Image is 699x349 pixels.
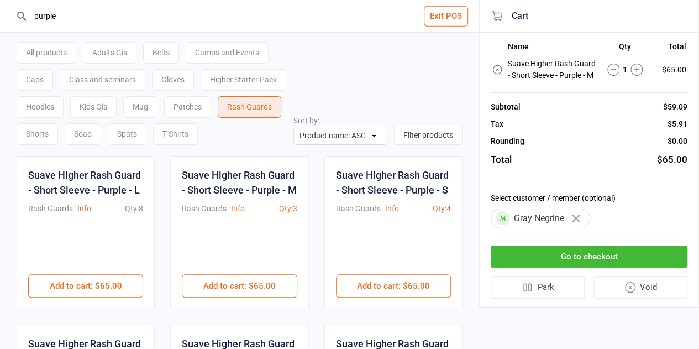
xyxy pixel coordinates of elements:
[336,168,451,197] div: Suave Higher Rash Guard - Short Sleeve - Purple - S
[17,123,58,145] div: Shorts
[491,101,521,113] div: Subtotal
[491,209,590,228] div: Gray Negrine
[654,56,686,83] td: $65.00
[108,123,146,145] div: Spats
[60,69,145,91] div: Class and seminars
[218,96,281,118] div: Rash Guards
[182,274,297,298] button: Add to cart: $65.00
[28,168,143,197] div: Suave Higher Rash Guard - Short Sleeve - Purple - L
[65,123,101,145] div: Soap
[597,42,653,55] th: Qty
[28,274,143,298] button: Add to cart: $65.00
[17,96,64,118] div: Hoodies
[394,126,463,145] button: Filter products
[143,42,179,64] div: Belts
[508,56,596,83] td: Suave Higher Rash Guard - Short Sleeve - Purple - M
[433,203,451,215] div: Qty: 4
[491,192,687,204] label: Select customer / member (optional)
[201,69,286,91] div: Higher Starter Pack
[153,123,198,145] div: T Shirts
[28,203,73,215] div: Rash Guards
[77,203,91,215] button: Info
[668,136,687,147] div: $0.00
[491,276,585,299] button: Park
[83,42,136,64] div: Adults Gis
[152,69,194,91] div: Gloves
[293,116,319,125] label: Sort by:
[336,203,381,215] div: Rash Guards
[654,42,686,55] th: Total
[125,203,143,215] div: Qty: 8
[186,42,269,64] div: Camps and Events
[668,118,687,130] div: $5.91
[657,153,687,167] div: $65.00
[593,276,688,299] button: Void
[164,96,211,118] div: Patches
[491,246,687,268] button: Go to checkout
[182,168,297,197] div: Suave Higher Rash Guard - Short Sleeve - Purple - M
[385,203,399,215] button: Info
[17,69,53,91] div: Caps
[491,153,512,167] div: Total
[491,118,503,130] div: Tax
[491,136,524,147] div: Rounding
[279,203,297,215] div: Qty: 3
[508,42,596,55] th: Name
[231,203,245,215] button: Info
[123,96,157,118] div: Mug
[597,64,653,76] div: 1
[17,42,76,64] div: All products
[663,101,687,113] div: $59.09
[336,274,451,298] button: Add to cart: $65.00
[70,96,117,118] div: Kids Gis
[182,203,227,215] div: Rash Guards
[424,6,468,27] button: Exit POS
